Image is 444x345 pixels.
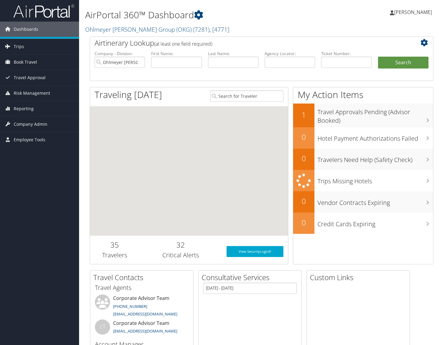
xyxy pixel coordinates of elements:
[293,170,433,192] a: Trips Missing Hotels
[113,311,177,317] a: [EMAIL_ADDRESS][DOMAIN_NAME]
[293,88,433,101] h1: My Action Items
[14,132,45,147] span: Employee Tools
[390,3,438,21] a: [PERSON_NAME]
[293,104,433,127] a: 1Travel Approvals Pending (Advisor Booked)
[95,51,145,57] label: Company - Division:
[210,90,283,102] input: Search for Traveler
[227,246,283,257] a: View SecurityLogic®
[93,272,193,283] h2: Travel Contacts
[151,51,202,57] label: First Name:
[14,39,24,54] span: Trips
[193,25,210,33] span: ( 7281 )
[144,240,217,250] h2: 32
[317,217,433,228] h3: Credit Cards Expiring
[14,22,38,37] span: Dashboards
[378,57,428,69] button: Search
[394,9,432,16] span: [PERSON_NAME]
[95,283,189,292] h3: Travel Agents
[95,319,110,335] div: CT
[317,153,433,164] h3: Travelers Need Help (Safety Check)
[154,40,212,47] span: (at least one field required)
[317,195,433,207] h3: Vendor Contracts Expiring
[92,319,192,339] li: Corporate Advisor Team
[265,51,315,57] label: Agency Locator:
[95,38,400,48] h2: Airtinerary Lookup
[317,174,433,185] h3: Trips Missing Hotels
[85,25,229,33] a: Ohlmeyer [PERSON_NAME] Group (OKG)
[317,105,433,125] h3: Travel Approvals Pending (Advisor Booked)
[208,51,258,57] label: Last Name:
[92,294,192,319] li: Corporate Advisor Team
[293,191,433,213] a: 0Vendor Contracts Expiring
[95,240,135,250] h2: 35
[293,132,314,142] h2: 0
[113,328,177,334] a: [EMAIL_ADDRESS][DOMAIN_NAME]
[293,110,314,120] h2: 1
[310,272,410,283] h2: Custom Links
[202,272,301,283] h2: Consultative Services
[293,149,433,170] a: 0Travelers Need Help (Safety Check)
[321,51,372,57] label: Ticket Number:
[85,9,320,21] h1: AirPortal 360™ Dashboard
[210,25,229,33] span: , [ 4771 ]
[293,213,433,234] a: 0Credit Cards Expiring
[317,131,433,143] h3: Hotel Payment Authorizations Failed
[14,70,46,85] span: Travel Approval
[14,101,34,116] span: Reporting
[293,217,314,228] h2: 0
[113,304,147,309] a: [PHONE_NUMBER]
[14,55,37,70] span: Book Travel
[293,153,314,164] h2: 0
[95,251,135,259] h3: Travelers
[293,127,433,149] a: 0Hotel Payment Authorizations Failed
[13,4,74,18] img: airportal-logo.png
[293,196,314,206] h2: 0
[14,86,50,101] span: Risk Management
[14,117,47,132] span: Company Admin
[95,88,162,101] h1: Traveling [DATE]
[144,251,217,259] h3: Critical Alerts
